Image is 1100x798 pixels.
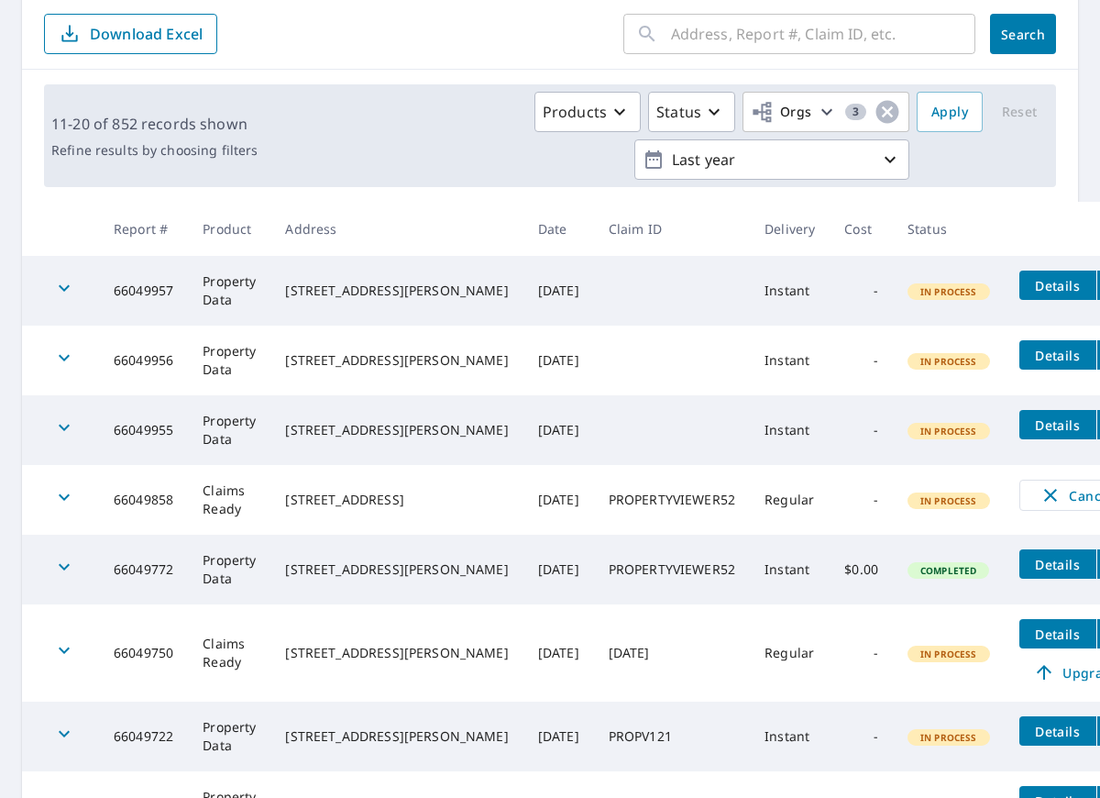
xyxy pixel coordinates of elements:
button: detailsBtn-66049957 [1019,271,1096,300]
td: 66049955 [99,395,188,465]
div: [STREET_ADDRESS][PERSON_NAME] [285,727,508,746]
td: Claims Ready [188,604,270,702]
span: Details [1030,347,1085,364]
span: Completed [909,564,987,577]
span: In Process [909,285,988,298]
td: - [830,395,893,465]
button: detailsBtn-66049956 [1019,340,1096,370]
p: Last year [665,144,879,176]
button: detailsBtn-66049772 [1019,549,1096,579]
td: 66049750 [99,604,188,702]
td: Property Data [188,326,270,395]
th: Delivery [750,202,830,256]
td: - [830,256,893,326]
span: Details [1030,416,1085,434]
th: Address [270,202,522,256]
input: Address, Report #, Claim ID, etc. [671,8,975,60]
button: detailsBtn-66049750 [1019,619,1096,648]
td: - [830,702,893,771]
p: Refine results by choosing filters [51,142,258,159]
span: Apply [931,101,968,124]
span: Search [1005,26,1041,43]
p: Status [656,101,701,123]
td: Regular [750,465,830,535]
td: PROPERTYVIEWER52 [594,465,750,535]
button: detailsBtn-66049955 [1019,410,1096,439]
td: Instant [750,395,830,465]
td: Property Data [188,702,270,771]
td: 66049957 [99,256,188,326]
div: [STREET_ADDRESS][PERSON_NAME] [285,282,508,300]
button: Products [534,92,641,132]
div: [STREET_ADDRESS][PERSON_NAME] [285,560,508,579]
td: 66049956 [99,326,188,395]
span: Details [1030,723,1085,740]
td: PROPERTYVIEWER52 [594,535,750,604]
span: Details [1030,626,1085,643]
button: detailsBtn-66049722 [1019,716,1096,746]
td: 66049858 [99,465,188,535]
span: Details [1030,556,1085,573]
td: - [830,465,893,535]
p: Products [543,101,607,123]
th: Product [188,202,270,256]
td: Instant [750,326,830,395]
td: $0.00 [830,535,893,604]
button: Apply [917,92,983,132]
td: [DATE] [594,604,750,702]
td: [DATE] [523,702,594,771]
td: [DATE] [523,395,594,465]
th: Claim ID [594,202,750,256]
td: Regular [750,604,830,702]
p: 11-20 of 852 records shown [51,113,258,135]
span: In Process [909,425,988,438]
span: In Process [909,731,988,744]
td: 66049722 [99,702,188,771]
span: In Process [909,648,988,660]
td: Instant [750,702,830,771]
td: [DATE] [523,465,594,535]
td: [DATE] [523,326,594,395]
td: Instant [750,535,830,604]
th: Cost [830,202,893,256]
th: Status [893,202,1005,256]
p: Download Excel [90,24,203,44]
th: Date [523,202,594,256]
div: [STREET_ADDRESS] [285,491,508,509]
div: [STREET_ADDRESS][PERSON_NAME] [285,644,508,662]
button: Search [990,14,1056,54]
th: Report # [99,202,188,256]
span: Details [1030,277,1085,294]
span: Orgs [751,101,812,124]
td: 66049772 [99,535,188,604]
td: - [830,604,893,702]
td: - [830,326,893,395]
td: Property Data [188,256,270,326]
div: [STREET_ADDRESS][PERSON_NAME] [285,351,508,370]
td: PROPV121 [594,702,750,771]
button: Status [648,92,735,132]
span: In Process [909,494,988,507]
td: [DATE] [523,535,594,604]
td: Instant [750,256,830,326]
button: Orgs3 [742,92,909,132]
td: Claims Ready [188,465,270,535]
td: [DATE] [523,256,594,326]
div: [STREET_ADDRESS][PERSON_NAME] [285,421,508,439]
span: 3 [845,105,866,118]
td: [DATE] [523,604,594,702]
button: Download Excel [44,14,217,54]
button: Last year [634,139,909,180]
span: In Process [909,355,988,368]
td: Property Data [188,535,270,604]
td: Property Data [188,395,270,465]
